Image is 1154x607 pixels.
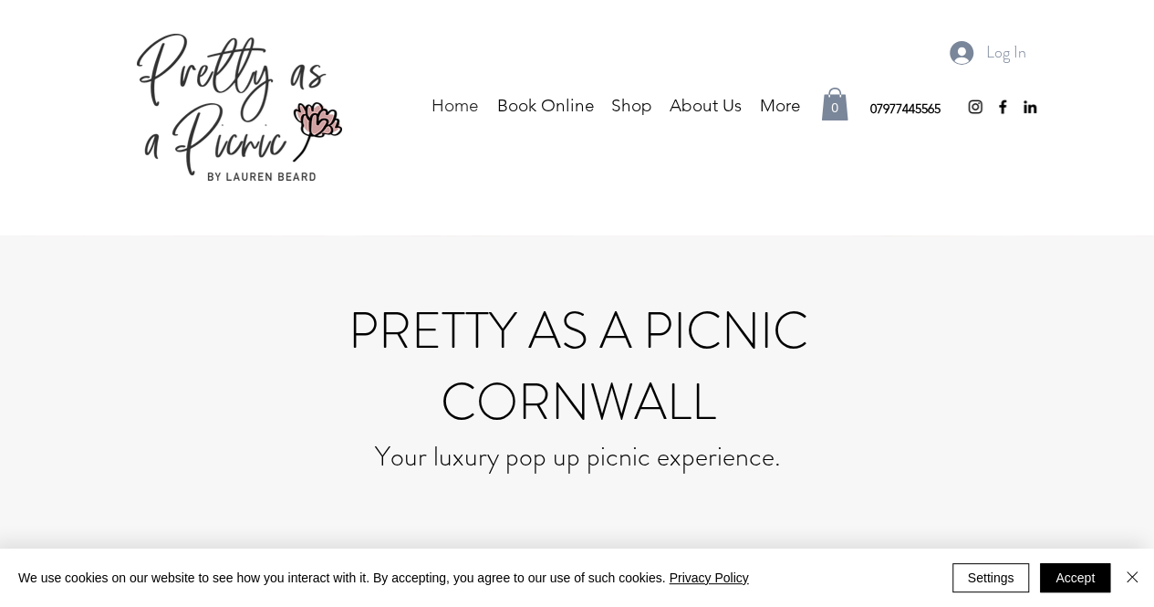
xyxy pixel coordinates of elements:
[944,529,1154,607] iframe: Wix Chat
[18,570,749,586] span: We use cookies on our website to see how you interact with it. By accepting, you agree to our use...
[1121,566,1143,588] img: Close
[1040,563,1110,592] button: Accept
[870,100,941,117] span: 07977445565
[602,92,661,120] p: Shop
[669,570,748,585] a: Privacy Policy
[337,92,810,120] nav: Site
[966,98,984,116] img: instagram
[488,92,602,120] a: Book Online
[980,38,1033,68] span: Log In
[821,88,848,120] a: Cart with 0 items
[952,563,1030,592] button: Settings
[660,92,751,120] a: About Us
[993,98,1012,116] img: Facebook
[422,92,488,120] a: Home
[751,92,810,120] p: More
[137,33,342,182] img: PrettyAsAPicnic-Coloured.png
[488,92,604,120] p: Book Online
[937,33,1039,73] button: Log In
[1121,563,1143,592] button: Close
[1021,98,1039,116] img: LinkedIn
[831,100,838,115] text: 0
[602,92,660,120] a: Shop
[966,98,1039,116] ul: Social Bar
